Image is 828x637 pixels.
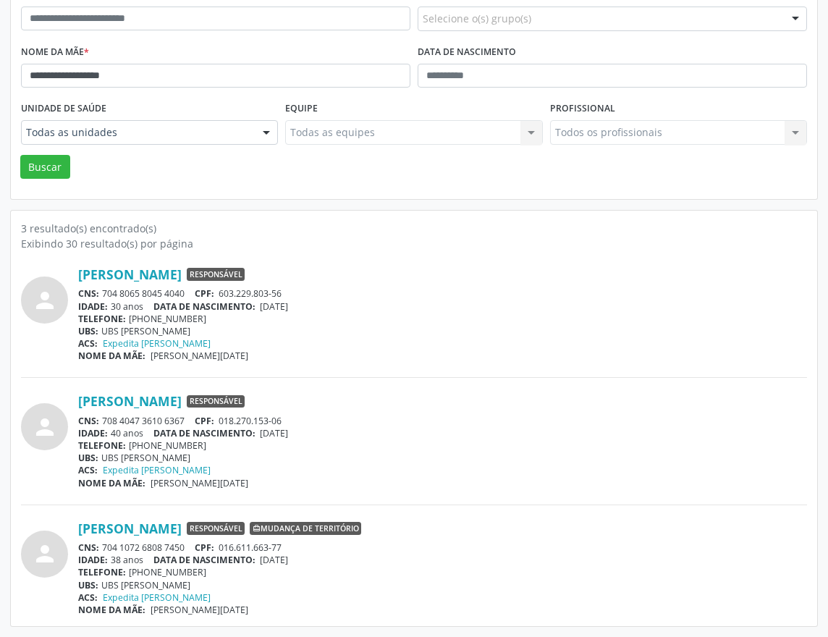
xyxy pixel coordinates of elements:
i: person [32,541,58,567]
span: [PERSON_NAME][DATE] [151,350,248,362]
span: [DATE] [260,427,288,439]
span: Todas as unidades [26,125,248,140]
span: ACS: [78,337,98,350]
div: UBS [PERSON_NAME] [78,325,807,337]
span: Responsável [187,268,245,281]
div: 38 anos [78,554,807,566]
a: Expedita [PERSON_NAME] [103,337,211,350]
a: [PERSON_NAME] [78,393,182,409]
span: 603.229.803-56 [219,287,282,300]
a: [PERSON_NAME] [78,520,182,536]
div: 704 8065 8045 4040 [78,287,807,300]
span: Mudança de território [250,522,361,535]
i: person [32,414,58,440]
span: DATA DE NASCIMENTO: [153,427,255,439]
span: CNS: [78,415,99,427]
div: 704 1072 6808 7450 [78,541,807,554]
span: ACS: [78,464,98,476]
div: 3 resultado(s) encontrado(s) [21,221,807,236]
a: Expedita [PERSON_NAME] [103,591,211,604]
span: UBS: [78,452,98,464]
span: DATA DE NASCIMENTO: [153,300,255,313]
span: CNS: [78,287,99,300]
label: Equipe [285,98,318,120]
div: Exibindo 30 resultado(s) por página [21,236,807,251]
span: CPF: [195,287,214,300]
a: [PERSON_NAME] [78,266,182,282]
span: Responsável [187,395,245,408]
span: NOME DA MÃE: [78,604,145,616]
span: DATA DE NASCIMENTO: [153,554,255,566]
div: UBS [PERSON_NAME] [78,452,807,464]
div: 30 anos [78,300,807,313]
span: IDADE: [78,300,108,313]
div: [PHONE_NUMBER] [78,313,807,325]
span: UBS: [78,579,98,591]
div: [PHONE_NUMBER] [78,566,807,578]
span: NOME DA MÃE: [78,477,145,489]
a: Expedita [PERSON_NAME] [103,464,211,476]
span: TELEFONE: [78,566,126,578]
span: [PERSON_NAME][DATE] [151,604,248,616]
label: Profissional [550,98,615,120]
span: TELEFONE: [78,313,126,325]
span: ACS: [78,591,98,604]
span: CPF: [195,541,214,554]
div: 708 4047 3610 6367 [78,415,807,427]
i: person [32,287,58,313]
span: UBS: [78,325,98,337]
span: IDADE: [78,554,108,566]
span: 016.611.663-77 [219,541,282,554]
label: Unidade de saúde [21,98,106,120]
label: Nome da mãe [21,41,89,64]
span: [PERSON_NAME][DATE] [151,477,248,489]
span: Responsável [187,522,245,535]
span: IDADE: [78,427,108,439]
div: UBS [PERSON_NAME] [78,579,807,591]
span: CPF: [195,415,214,427]
button: Buscar [20,155,70,180]
span: [DATE] [260,554,288,566]
span: CNS: [78,541,99,554]
span: NOME DA MÃE: [78,350,145,362]
div: [PHONE_NUMBER] [78,439,807,452]
span: Selecione o(s) grupo(s) [423,11,531,26]
label: Data de nascimento [418,41,516,64]
span: 018.270.153-06 [219,415,282,427]
div: 40 anos [78,427,807,439]
span: [DATE] [260,300,288,313]
span: TELEFONE: [78,439,126,452]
